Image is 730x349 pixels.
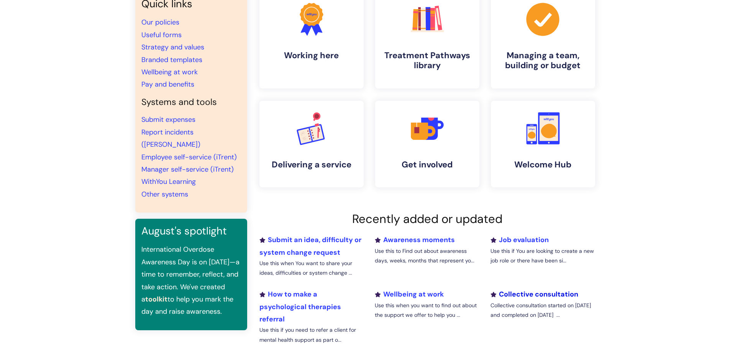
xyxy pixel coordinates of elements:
a: Employee self-service (iTrent) [141,152,237,162]
a: Delivering a service [259,101,364,187]
a: Get involved [375,101,479,187]
a: Job evaluation [490,235,549,244]
h4: Systems and tools [141,97,241,108]
a: Wellbeing at work [141,67,198,77]
h2: Recently added or updated [259,212,595,226]
a: Wellbeing at work [375,290,444,299]
h4: Welcome Hub [497,160,589,170]
h4: Get involved [381,160,473,170]
p: Use this to Find out about awareness days, weeks, months that represent yo... [375,246,479,265]
a: Collective consultation [490,290,578,299]
h4: Managing a team, building or budget [497,51,589,71]
a: Submit an idea, difficulty or system change request [259,235,361,257]
a: toolkit [145,295,167,304]
a: How to make a psychological therapies referral [259,290,341,324]
a: Awareness moments [375,235,455,244]
p: International Overdose Awareness Day is on [DATE]—a time to remember, reflect, and take action. W... [141,243,241,318]
p: Collective consultation started on [DATE] and completed on [DATE] ... [490,301,595,320]
a: Other systems [141,190,188,199]
a: Report incidents ([PERSON_NAME]) [141,128,200,149]
a: Our policies [141,18,179,27]
a: Welcome Hub [491,101,595,187]
h4: Delivering a service [266,160,358,170]
h4: Working here [266,51,358,61]
a: Submit expenses [141,115,195,124]
a: Manager self-service (iTrent) [141,165,234,174]
a: Strategy and values [141,43,204,52]
a: WithYou Learning [141,177,196,186]
a: Branded templates [141,55,202,64]
p: Use this when you want to find out about the support we offer to help you ... [375,301,479,320]
h3: August's spotlight [141,225,241,237]
p: Use this if You are looking to create a new job role or there have been si... [490,246,595,265]
h4: Treatment Pathways library [381,51,473,71]
a: Useful forms [141,30,182,39]
p: Use this when You want to share your ideas, difficulties or system change ... [259,259,364,278]
p: Use this if you need to refer a client for mental health support as part o... [259,325,364,344]
a: Pay and benefits [141,80,194,89]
